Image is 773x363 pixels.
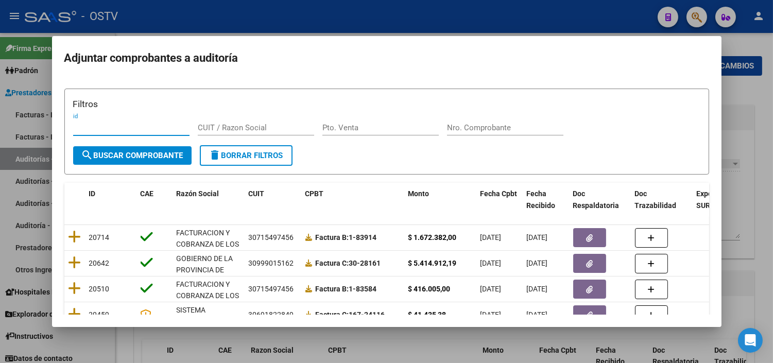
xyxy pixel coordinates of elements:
[408,259,457,267] strong: $ 5.414.912,19
[316,310,349,319] span: Factura C:
[305,189,324,198] span: CPBT
[480,285,502,293] span: [DATE]
[408,233,457,241] strong: $ 1.672.382,00
[408,285,451,293] strong: $ 416.005,00
[631,183,693,217] datatable-header-cell: Doc Trazabilidad
[89,233,110,241] span: 20714
[177,304,241,339] div: SISTEMA PROVINCIAL DE SALUD
[209,149,221,161] mat-icon: delete
[480,189,518,198] span: Fecha Cpbt
[527,285,548,293] span: [DATE]
[408,310,446,319] strong: $ 41.435,38
[141,189,154,198] span: CAE
[697,189,743,210] span: Expediente SUR Asociado
[480,259,502,267] span: [DATE]
[480,310,502,319] span: [DATE]
[527,233,548,241] span: [DATE]
[245,183,301,217] datatable-header-cell: CUIT
[573,189,620,210] span: Doc Respaldatoria
[635,189,677,210] span: Doc Trazabilidad
[209,151,283,160] span: Borrar Filtros
[569,183,631,217] datatable-header-cell: Doc Respaldatoria
[81,151,183,160] span: Buscar Comprobante
[316,233,349,241] span: Factura B:
[738,328,763,353] div: Open Intercom Messenger
[64,48,709,68] h2: Adjuntar comprobantes a auditoría
[136,183,173,217] datatable-header-cell: CAE
[89,310,110,319] span: 20459
[316,285,377,293] strong: 1-83584
[177,253,246,323] div: GOBIERNO DE LA PROVINCIA DE [GEOGRAPHIC_DATA][PERSON_NAME] ADMINISTRACION CENTRAL
[177,189,219,198] span: Razón Social
[527,259,548,267] span: [DATE]
[408,189,430,198] span: Monto
[81,149,94,161] mat-icon: search
[177,227,241,274] div: FACTURACION Y COBRANZA DE LOS EFECTORES PUBLICOS S.E.
[89,285,110,293] span: 20510
[249,233,294,241] span: 30715497456
[523,183,569,217] datatable-header-cell: Fecha Recibido
[476,183,523,217] datatable-header-cell: Fecha Cpbt
[73,146,192,165] button: Buscar Comprobante
[249,285,294,293] span: 30715497456
[316,259,381,267] strong: 30-28161
[404,183,476,217] datatable-header-cell: Monto
[177,279,241,325] div: FACTURACION Y COBRANZA DE LOS EFECTORES PUBLICOS S.E.
[693,183,749,217] datatable-header-cell: Expediente SUR Asociado
[200,145,293,166] button: Borrar Filtros
[301,183,404,217] datatable-header-cell: CPBT
[480,233,502,241] span: [DATE]
[527,310,548,319] span: [DATE]
[89,259,110,267] span: 20642
[73,97,700,111] h3: Filtros
[249,259,294,267] span: 30999015162
[173,183,245,217] datatable-header-cell: Razón Social
[85,183,136,217] datatable-header-cell: ID
[316,259,349,267] span: Factura C:
[316,233,377,241] strong: 1-83914
[249,310,294,319] span: 30691822849
[316,285,349,293] span: Factura B:
[527,189,556,210] span: Fecha Recibido
[89,189,96,198] span: ID
[249,189,265,198] span: CUIT
[316,310,385,319] strong: 167-24116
